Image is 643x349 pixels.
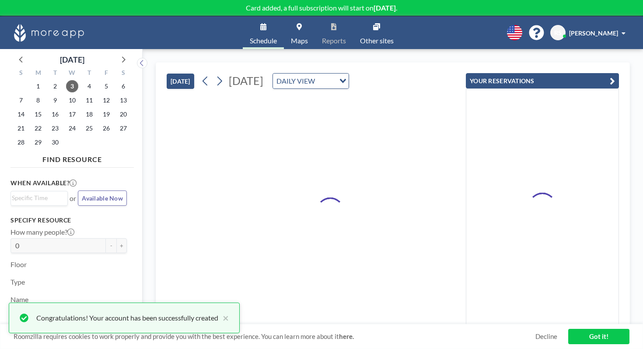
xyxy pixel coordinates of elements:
div: T [80,68,98,79]
button: close [218,313,229,323]
span: Thursday, September 4, 2025 [83,80,95,92]
span: Maps [291,37,308,44]
b: [DATE] [374,4,396,12]
span: Wednesday, September 10, 2025 [66,94,78,106]
a: Reports [315,16,353,49]
button: - [106,238,116,253]
a: Maps [284,16,315,49]
span: Saturday, September 13, 2025 [117,94,129,106]
span: [DATE] [229,74,263,87]
span: [PERSON_NAME] [569,29,618,37]
div: T [47,68,64,79]
span: Wednesday, September 3, 2025 [66,80,78,92]
span: Friday, September 12, 2025 [100,94,112,106]
input: Search for option [12,193,63,203]
span: Monday, September 15, 2025 [32,108,44,120]
a: Got it! [568,329,629,344]
img: organization-logo [14,24,84,42]
span: Monday, September 29, 2025 [32,136,44,148]
span: Tuesday, September 9, 2025 [49,94,61,106]
div: M [30,68,47,79]
span: DAILY VIEW [275,75,317,87]
span: Thursday, September 18, 2025 [83,108,95,120]
div: S [115,68,132,79]
button: [DATE] [167,74,194,89]
a: Decline [535,332,557,341]
label: Floor [10,260,27,269]
a: Other sites [353,16,401,49]
div: Search for option [11,191,67,204]
h4: FIND RESOURCE [10,152,134,164]
span: Sunday, September 14, 2025 [15,108,27,120]
span: Reports [322,37,346,44]
h3: Specify resource [10,216,127,224]
label: How many people? [10,228,74,236]
span: Wednesday, September 24, 2025 [66,122,78,134]
span: Saturday, September 20, 2025 [117,108,129,120]
span: Tuesday, September 2, 2025 [49,80,61,92]
span: Sunday, September 21, 2025 [15,122,27,134]
div: Congratulations! Your account has been successfully created [36,313,218,323]
label: Type [10,278,25,286]
span: Thursday, September 11, 2025 [83,94,95,106]
span: Roomzilla requires cookies to work properly and provide you with the best experience. You can lea... [14,332,535,341]
span: Monday, September 8, 2025 [32,94,44,106]
span: Tuesday, September 23, 2025 [49,122,61,134]
span: RS [554,29,562,37]
button: + [116,238,127,253]
button: YOUR RESERVATIONS [466,73,619,88]
label: Name [10,295,28,304]
span: Saturday, September 6, 2025 [117,80,129,92]
div: S [13,68,30,79]
span: Friday, September 26, 2025 [100,122,112,134]
span: Tuesday, September 16, 2025 [49,108,61,120]
span: Thursday, September 25, 2025 [83,122,95,134]
button: Available Now [78,190,127,206]
span: Wednesday, September 17, 2025 [66,108,78,120]
div: Search for option [273,74,349,88]
span: Friday, September 19, 2025 [100,108,112,120]
span: Other sites [360,37,394,44]
span: Available Now [82,194,123,202]
a: here. [339,332,354,340]
span: Monday, September 1, 2025 [32,80,44,92]
div: F [98,68,115,79]
div: W [64,68,81,79]
span: Tuesday, September 30, 2025 [49,136,61,148]
span: Sunday, September 7, 2025 [15,94,27,106]
span: or [70,194,76,203]
span: Schedule [250,37,277,44]
div: [DATE] [60,53,84,66]
span: Saturday, September 27, 2025 [117,122,129,134]
a: Schedule [243,16,284,49]
span: Monday, September 22, 2025 [32,122,44,134]
span: Sunday, September 28, 2025 [15,136,27,148]
input: Search for option [318,75,334,87]
span: Friday, September 5, 2025 [100,80,112,92]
